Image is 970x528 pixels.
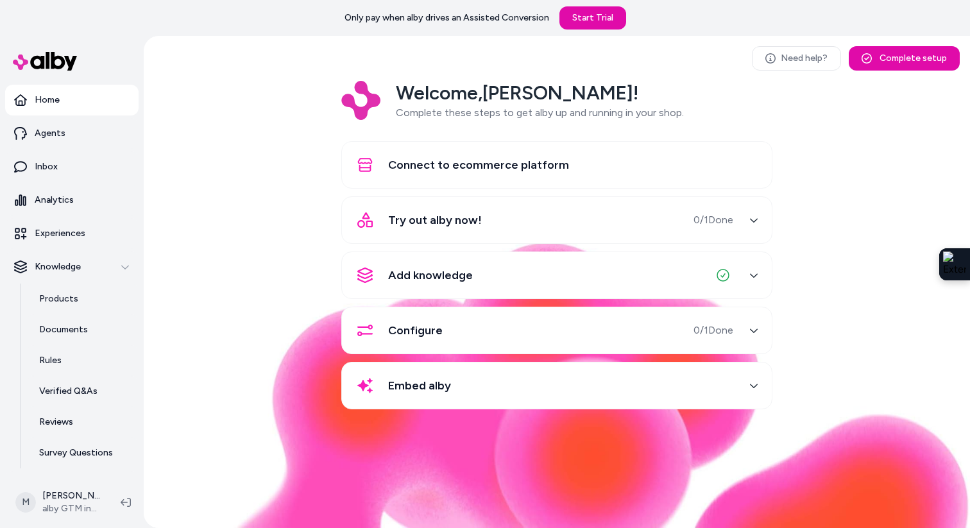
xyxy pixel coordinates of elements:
[5,251,139,282] button: Knowledge
[388,377,451,395] span: Embed alby
[396,106,684,119] span: Complete these steps to get alby up and running in your shop.
[693,212,733,228] span: 0 / 1 Done
[752,46,841,71] a: Need help?
[35,227,85,240] p: Experiences
[350,260,764,291] button: Add knowledge
[42,490,100,502] p: [PERSON_NAME]
[26,438,139,468] a: Survey Questions
[39,447,113,459] p: Survey Questions
[559,6,626,30] a: Start Trial
[26,407,139,438] a: Reviews
[396,81,684,105] h2: Welcome, [PERSON_NAME] !
[388,266,473,284] span: Add knowledge
[35,260,81,273] p: Knowledge
[5,85,139,115] a: Home
[26,314,139,345] a: Documents
[35,127,65,140] p: Agents
[26,376,139,407] a: Verified Q&As
[693,323,733,338] span: 0 / 1 Done
[144,241,970,528] img: alby Bubble
[388,321,443,339] span: Configure
[13,52,77,71] img: alby Logo
[42,502,100,515] span: alby GTM internal
[849,46,960,71] button: Complete setup
[39,293,78,305] p: Products
[35,194,74,207] p: Analytics
[5,185,139,216] a: Analytics
[5,118,139,149] a: Agents
[39,354,62,367] p: Rules
[26,284,139,314] a: Products
[26,345,139,376] a: Rules
[35,94,60,106] p: Home
[341,81,380,120] img: Logo
[5,218,139,249] a: Experiences
[8,482,110,523] button: M[PERSON_NAME]alby GTM internal
[943,251,966,277] img: Extension Icon
[35,160,58,173] p: Inbox
[39,385,98,398] p: Verified Q&As
[388,156,569,174] span: Connect to ecommerce platform
[350,370,764,401] button: Embed alby
[15,492,36,513] span: M
[350,315,764,346] button: Configure0/1Done
[388,211,482,229] span: Try out alby now!
[350,205,764,235] button: Try out alby now!0/1Done
[39,323,88,336] p: Documents
[39,416,73,429] p: Reviews
[350,149,764,180] button: Connect to ecommerce platform
[5,151,139,182] a: Inbox
[345,12,549,24] p: Only pay when alby drives an Assisted Conversion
